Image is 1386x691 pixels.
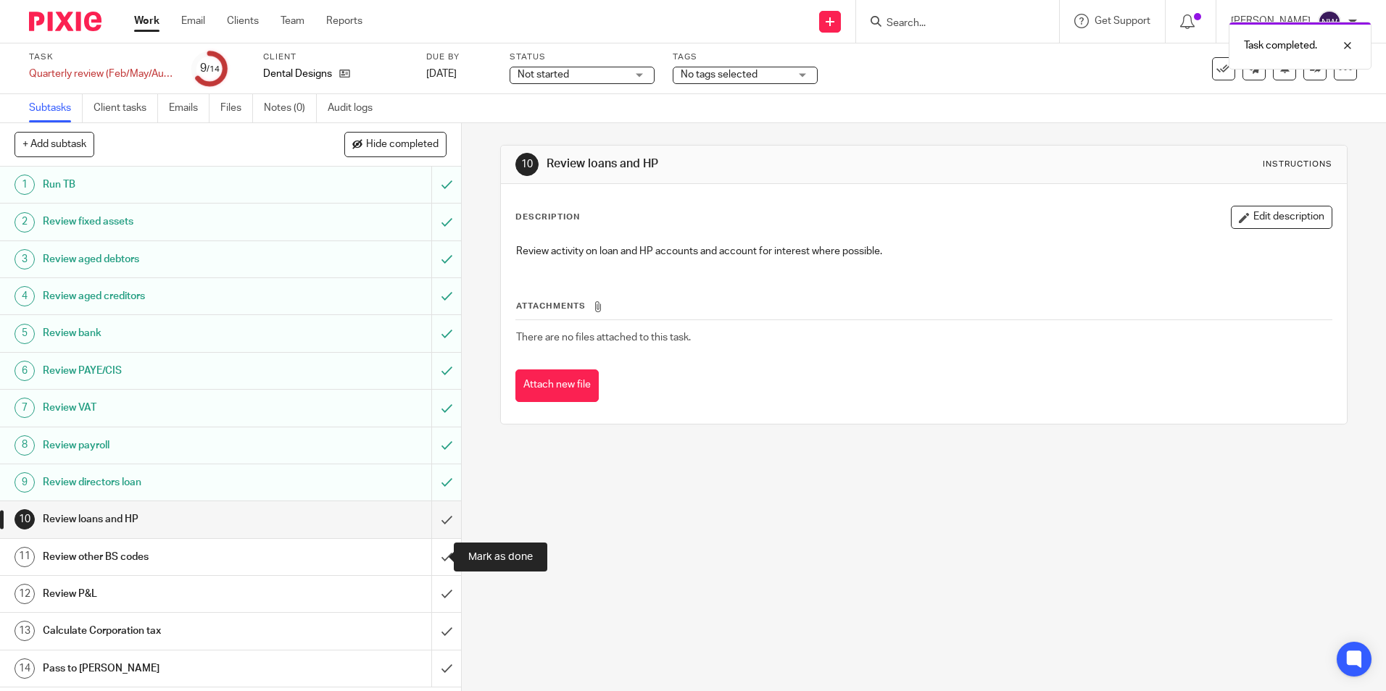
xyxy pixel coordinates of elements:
[29,12,101,31] img: Pixie
[1318,10,1341,33] img: svg%3E
[516,332,691,343] span: There are no files attached to this task.
[263,67,332,81] p: Dental Designs
[14,398,35,418] div: 7
[426,69,457,79] span: [DATE]
[43,620,292,642] h1: Calculate Corporation tax
[43,435,292,456] h1: Review payroll
[518,70,569,80] span: Not started
[14,472,35,493] div: 9
[281,14,304,28] a: Team
[516,244,1331,259] p: Review activity on loan and HP accounts and account for interest where possible.
[29,51,174,63] label: Task
[14,212,35,233] div: 2
[14,324,35,344] div: 5
[43,360,292,382] h1: Review PAYE/CIS
[43,285,292,307] h1: Review aged creditors
[181,14,205,28] a: Email
[1263,159,1332,170] div: Instructions
[426,51,491,63] label: Due by
[328,94,383,122] a: Audit logs
[29,94,83,122] a: Subtasks
[344,132,447,156] button: Hide completed
[14,132,94,156] button: + Add subtask
[169,94,209,122] a: Emails
[94,94,158,122] a: Client tasks
[515,153,539,176] div: 10
[14,435,35,456] div: 8
[227,14,259,28] a: Clients
[43,508,292,530] h1: Review loans and HP
[43,472,292,493] h1: Review directors loan
[220,94,253,122] a: Files
[43,248,292,270] h1: Review aged debtors
[510,51,655,63] label: Status
[14,175,35,195] div: 1
[326,14,362,28] a: Reports
[263,51,408,63] label: Client
[43,322,292,344] h1: Review bank
[14,509,35,529] div: 10
[547,156,955,172] h1: Review loans and HP
[207,65,220,73] small: /14
[14,547,35,567] div: 11
[134,14,159,28] a: Work
[515,369,599,402] button: Attach new file
[43,583,292,605] h1: Review P&L
[43,658,292,679] h1: Pass to [PERSON_NAME]
[515,212,580,223] p: Description
[14,621,35,641] div: 13
[14,658,35,679] div: 14
[43,211,292,233] h1: Review fixed assets
[681,70,758,80] span: No tags selected
[1231,206,1332,229] button: Edit description
[200,60,220,77] div: 9
[366,139,439,151] span: Hide completed
[1244,38,1317,53] p: Task completed.
[673,51,818,63] label: Tags
[43,397,292,419] h1: Review VAT
[516,302,586,310] span: Attachments
[14,361,35,381] div: 6
[264,94,317,122] a: Notes (0)
[43,174,292,196] h1: Run TB
[14,249,35,269] div: 3
[29,67,174,81] div: Quarterly review (Feb/May/Aug/Nov Year end)
[14,286,35,306] div: 4
[14,584,35,604] div: 12
[43,546,292,568] h1: Review other BS codes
